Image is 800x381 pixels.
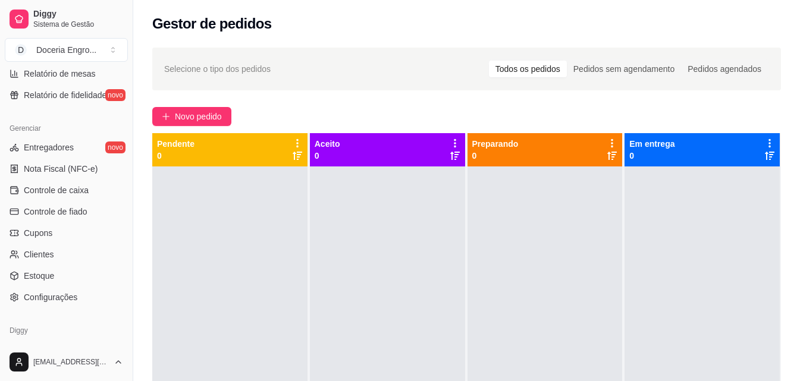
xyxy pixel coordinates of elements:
[5,348,128,376] button: [EMAIL_ADDRESS][DOMAIN_NAME]
[164,62,271,75] span: Selecione o tipo dos pedidos
[629,150,674,162] p: 0
[24,184,89,196] span: Controle de caixa
[33,9,123,20] span: Diggy
[36,44,96,56] div: Doceria Engro ...
[567,61,681,77] div: Pedidos sem agendamento
[315,138,340,150] p: Aceito
[5,202,128,221] a: Controle de fiado
[472,138,519,150] p: Preparando
[629,138,674,150] p: Em entrega
[15,44,27,56] span: D
[175,110,222,123] span: Novo pedido
[489,61,567,77] div: Todos os pedidos
[5,181,128,200] a: Controle de caixa
[24,248,54,260] span: Clientes
[681,61,768,77] div: Pedidos agendados
[24,68,96,80] span: Relatório de mesas
[5,223,128,243] a: Cupons
[5,119,128,138] div: Gerenciar
[5,64,128,83] a: Relatório de mesas
[5,288,128,307] a: Configurações
[472,150,519,162] p: 0
[24,291,77,303] span: Configurações
[5,266,128,285] a: Estoque
[152,14,272,33] h2: Gestor de pedidos
[5,159,128,178] a: Nota Fiscal (NFC-e)
[24,163,98,175] span: Nota Fiscal (NFC-e)
[315,150,340,162] p: 0
[5,340,128,359] a: Planos
[33,20,123,29] span: Sistema de Gestão
[162,112,170,121] span: plus
[33,357,109,367] span: [EMAIL_ADDRESS][DOMAIN_NAME]
[24,227,52,239] span: Cupons
[24,206,87,218] span: Controle de fiado
[157,138,194,150] p: Pendente
[5,5,128,33] a: DiggySistema de Gestão
[5,86,128,105] a: Relatório de fidelidadenovo
[24,270,54,282] span: Estoque
[157,150,194,162] p: 0
[152,107,231,126] button: Novo pedido
[5,138,128,157] a: Entregadoresnovo
[24,89,106,101] span: Relatório de fidelidade
[5,321,128,340] div: Diggy
[5,245,128,264] a: Clientes
[5,38,128,62] button: Select a team
[24,141,74,153] span: Entregadores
